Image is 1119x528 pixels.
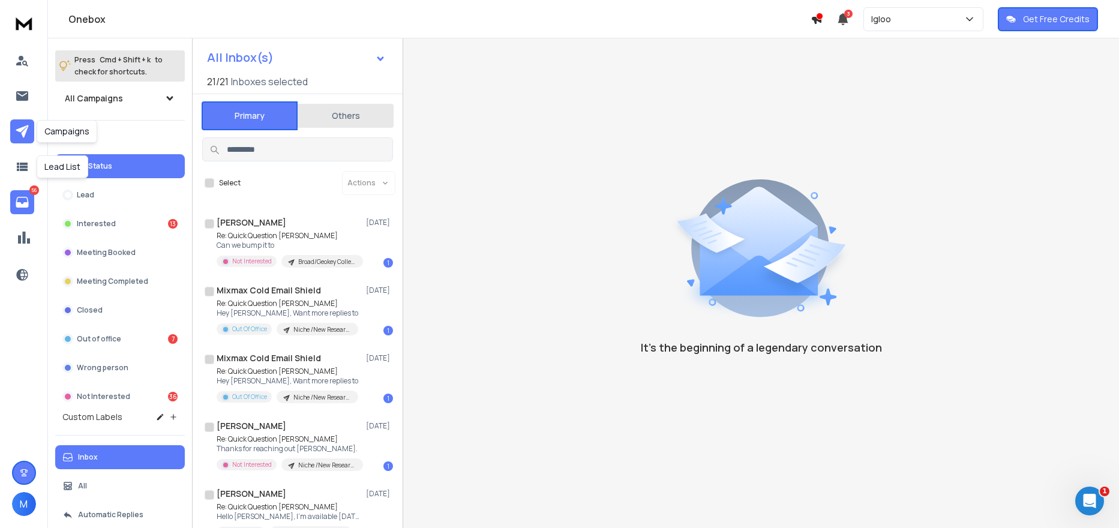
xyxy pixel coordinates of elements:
[62,411,122,423] h3: Custom Labels
[77,277,148,286] p: Meeting Completed
[217,241,361,250] p: Can we bump it to
[55,298,185,322] button: Closed
[207,52,274,64] h1: All Inbox(s)
[217,299,358,308] p: Re: Quick Question [PERSON_NAME]
[232,392,267,401] p: Out Of Office
[383,258,393,268] div: 1
[77,392,130,401] p: Not Interested
[55,154,185,178] button: All Status
[197,46,395,70] button: All Inbox(s)
[217,367,358,376] p: Re: Quick Question [PERSON_NAME]
[217,512,361,521] p: Hello [PERSON_NAME], I'm available [DATE]
[217,444,361,454] p: Thanks for reaching out [PERSON_NAME].
[366,218,393,227] p: [DATE]
[12,492,36,516] button: M
[217,420,286,432] h1: [PERSON_NAME]
[55,183,185,207] button: Lead
[12,12,36,34] img: logo
[298,103,394,129] button: Others
[55,241,185,265] button: Meeting Booked
[231,74,308,89] h3: Inboxes selected
[383,326,393,335] div: 1
[217,434,361,444] p: Re: Quick Question [PERSON_NAME]
[232,257,272,266] p: Not Interested
[55,212,185,236] button: Interested13
[366,286,393,295] p: [DATE]
[641,339,882,356] p: It’s the beginning of a legendary conversation
[10,190,34,214] a: 56
[998,7,1098,31] button: Get Free Credits
[168,392,178,401] div: 36
[74,54,163,78] p: Press to check for shortcuts.
[37,155,88,178] div: Lead List
[29,185,39,195] p: 56
[55,269,185,293] button: Meeting Completed
[844,10,853,18] span: 3
[55,385,185,409] button: Not Interested36
[383,394,393,403] div: 1
[55,474,185,498] button: All
[217,308,358,318] p: Hey [PERSON_NAME], Want more replies to
[77,334,121,344] p: Out of office
[366,421,393,431] p: [DATE]
[55,130,185,147] h3: Filters
[366,489,393,499] p: [DATE]
[55,86,185,110] button: All Campaigns
[217,352,321,364] h1: Mixmax Cold Email Shield
[77,219,116,229] p: Interested
[366,353,393,363] p: [DATE]
[217,488,286,500] h1: [PERSON_NAME]
[168,219,178,229] div: 13
[871,13,896,25] p: Igloo
[298,461,356,470] p: Niche /New Research
[293,393,351,402] p: Niche /New Research
[55,503,185,527] button: Automatic Replies
[207,74,229,89] span: 21 / 21
[232,325,267,334] p: Out Of Office
[55,356,185,380] button: Wrong person
[55,445,185,469] button: Inbox
[78,481,87,491] p: All
[219,178,241,188] label: Select
[293,325,351,334] p: Niche /New Research
[217,284,321,296] h1: Mixmax Cold Email Shield
[217,217,286,229] h1: [PERSON_NAME]
[77,305,103,315] p: Closed
[202,101,298,130] button: Primary
[1075,487,1104,515] iframe: Intercom live chat
[298,257,356,266] p: Broad/Geokey Collection
[78,452,98,462] p: Inbox
[1100,487,1109,496] span: 1
[168,334,178,344] div: 7
[65,92,123,104] h1: All Campaigns
[55,327,185,351] button: Out of office7
[217,231,361,241] p: Re: Quick Question [PERSON_NAME]
[383,461,393,471] div: 1
[78,161,112,171] p: All Status
[37,120,97,143] div: Campaigns
[77,190,94,200] p: Lead
[217,376,358,386] p: Hey [PERSON_NAME], Want more replies to
[78,510,143,520] p: Automatic Replies
[232,460,272,469] p: Not Interested
[98,53,152,67] span: Cmd + Shift + k
[217,502,361,512] p: Re: Quick Question [PERSON_NAME]
[68,12,811,26] h1: Onebox
[77,363,128,373] p: Wrong person
[1023,13,1090,25] p: Get Free Credits
[77,248,136,257] p: Meeting Booked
